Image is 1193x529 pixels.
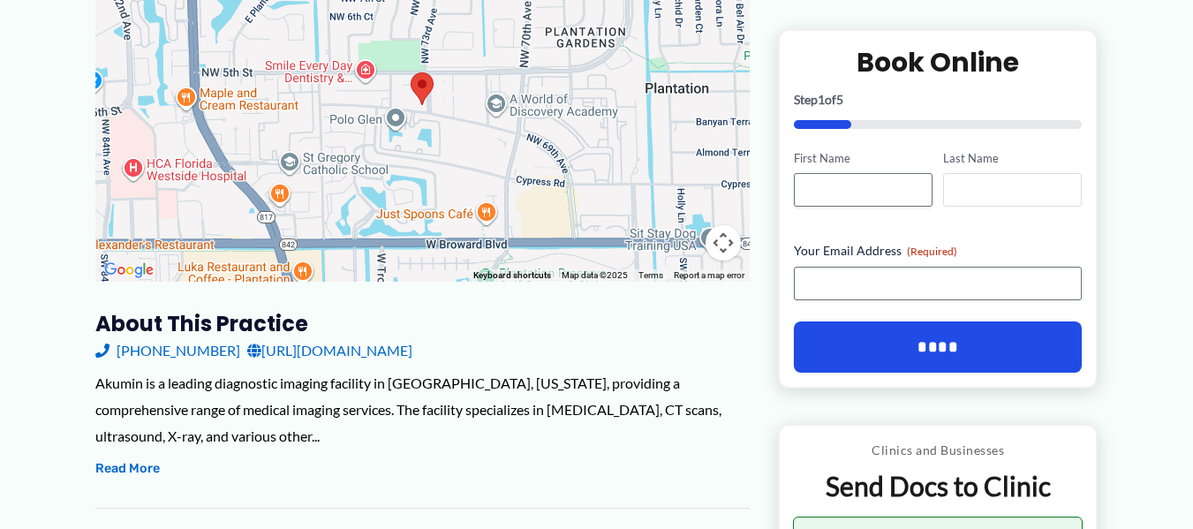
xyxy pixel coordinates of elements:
[818,91,825,106] span: 1
[473,269,551,282] button: Keyboard shortcuts
[95,337,240,364] a: [PHONE_NUMBER]
[674,270,744,280] a: Report a map error
[793,439,1084,462] p: Clinics and Businesses
[794,242,1083,260] label: Your Email Address
[562,270,628,280] span: Map data ©2025
[943,149,1082,166] label: Last Name
[100,259,158,282] img: Google
[100,259,158,282] a: Open this area in Google Maps (opens a new window)
[907,245,957,258] span: (Required)
[95,458,160,480] button: Read More
[836,91,843,106] span: 5
[706,225,741,261] button: Map camera controls
[638,270,663,280] a: Terms (opens in new tab)
[794,44,1083,79] h2: Book Online
[247,337,412,364] a: [URL][DOMAIN_NAME]
[794,93,1083,105] p: Step of
[95,310,750,337] h3: About this practice
[793,469,1084,503] p: Send Docs to Clinic
[794,149,933,166] label: First Name
[95,370,750,449] div: Akumin is a leading diagnostic imaging facility in [GEOGRAPHIC_DATA], [US_STATE], providing a com...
